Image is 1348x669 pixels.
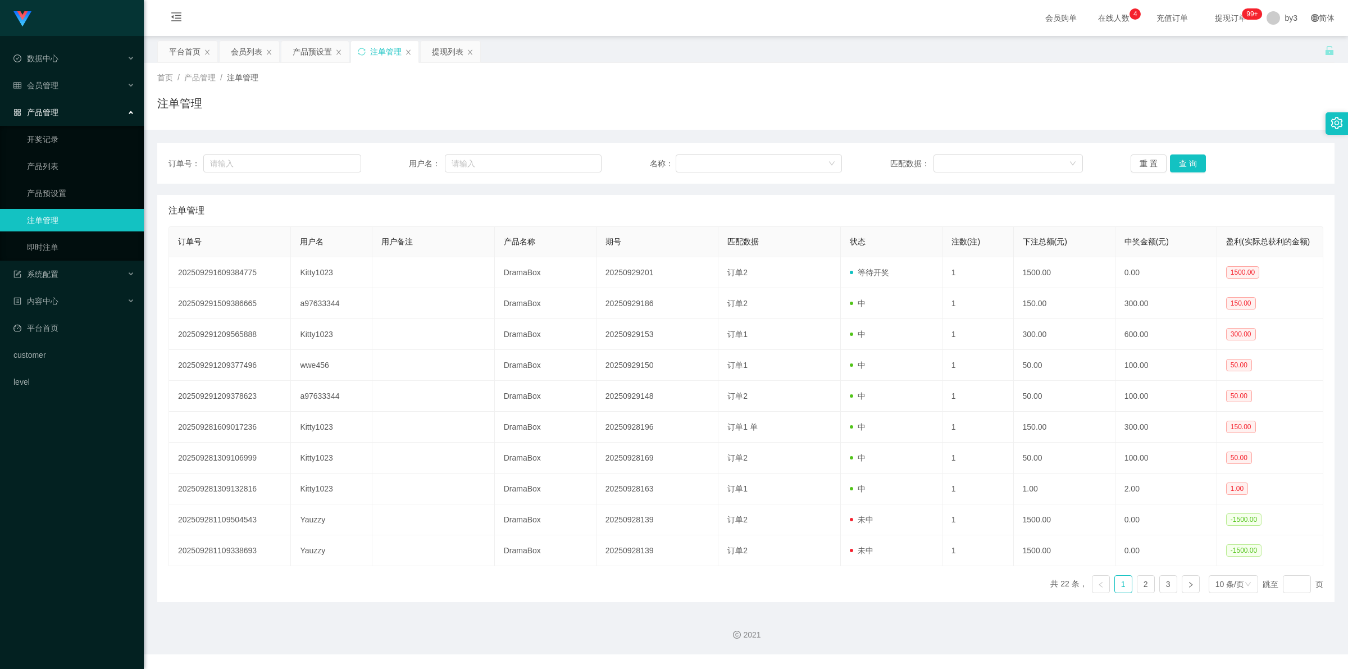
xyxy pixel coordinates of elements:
[1159,575,1177,593] li: 3
[1014,319,1115,350] td: 300.00
[942,350,1014,381] td: 1
[13,108,58,117] span: 产品管理
[27,182,135,204] a: 产品预设置
[370,41,402,62] div: 注单管理
[157,1,195,37] i: 图标: menu-fold
[1242,8,1262,20] sup: 334
[596,504,718,535] td: 20250928139
[1137,576,1154,593] a: 2
[231,41,262,62] div: 会员列表
[1151,14,1194,22] span: 充值订单
[942,535,1014,566] td: 1
[169,412,291,443] td: 202509281609017236
[203,154,361,172] input: 请输入
[504,237,535,246] span: 产品名称
[1115,412,1217,443] td: 300.00
[1133,8,1137,20] p: 4
[850,361,866,370] span: 中
[942,504,1014,535] td: 1
[1226,544,1262,557] span: -1500.00
[291,350,372,381] td: wwe456
[727,515,748,524] span: 订单2
[942,257,1014,288] td: 1
[1014,288,1115,319] td: 150.00
[169,381,291,412] td: 202509291209378623
[942,412,1014,443] td: 1
[1324,45,1335,56] i: 图标: unlock
[1226,266,1259,279] span: 1500.00
[850,422,866,431] span: 中
[445,154,602,172] input: 请输入
[169,350,291,381] td: 202509291209377496
[291,288,372,319] td: a97633344
[1226,390,1252,402] span: 50.00
[850,392,866,401] span: 中
[177,73,180,82] span: /
[300,237,324,246] span: 用户名
[1331,117,1343,129] i: 图标: setting
[1115,535,1217,566] td: 0.00
[596,288,718,319] td: 20250929186
[27,155,135,178] a: 产品列表
[495,381,596,412] td: DramaBox
[1226,297,1256,310] span: 150.00
[405,49,412,56] i: 图标: close
[942,443,1014,474] td: 1
[169,288,291,319] td: 202509291509386665
[850,453,866,462] span: 中
[168,158,203,170] span: 订单号：
[13,344,135,366] a: customer
[178,237,202,246] span: 订单号
[291,412,372,443] td: Kitty1023
[1130,8,1141,20] sup: 4
[1215,576,1244,593] div: 10 条/页
[13,54,21,62] i: 图标: check-circle-o
[1226,421,1256,433] span: 150.00
[13,54,58,63] span: 数据中心
[1209,14,1252,22] span: 提现订单
[850,330,866,339] span: 中
[1226,513,1262,526] span: -1500.00
[1014,257,1115,288] td: 1500.00
[942,381,1014,412] td: 1
[1014,412,1115,443] td: 150.00
[1170,154,1206,172] button: 查 询
[727,392,748,401] span: 订单2
[467,49,473,56] i: 图标: close
[1114,575,1132,593] li: 1
[13,317,135,339] a: 图标: dashboard平台首页
[727,484,748,493] span: 订单1
[727,299,748,308] span: 订单2
[291,535,372,566] td: Yauzzy
[1014,350,1115,381] td: 50.00
[157,95,202,112] h1: 注单管理
[13,81,21,89] i: 图标: table
[495,257,596,288] td: DramaBox
[27,128,135,151] a: 开奖记录
[850,546,873,555] span: 未中
[942,319,1014,350] td: 1
[169,535,291,566] td: 202509281109338693
[890,158,933,170] span: 匹配数据：
[1014,535,1115,566] td: 1500.00
[1115,443,1217,474] td: 100.00
[1023,237,1067,246] span: 下注总额(元)
[168,204,204,217] span: 注单管理
[13,270,21,278] i: 图标: form
[495,474,596,504] td: DramaBox
[495,504,596,535] td: DramaBox
[850,268,889,277] span: 等待开奖
[409,158,445,170] span: 用户名：
[1092,575,1110,593] li: 上一页
[727,453,748,462] span: 订单2
[596,474,718,504] td: 20250928163
[13,297,58,306] span: 内容中心
[850,515,873,524] span: 未中
[13,11,31,27] img: logo.9652507e.png
[432,41,463,62] div: 提现列表
[1014,381,1115,412] td: 50.00
[495,443,596,474] td: DramaBox
[13,81,58,90] span: 会员管理
[227,73,258,82] span: 注单管理
[596,319,718,350] td: 20250929153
